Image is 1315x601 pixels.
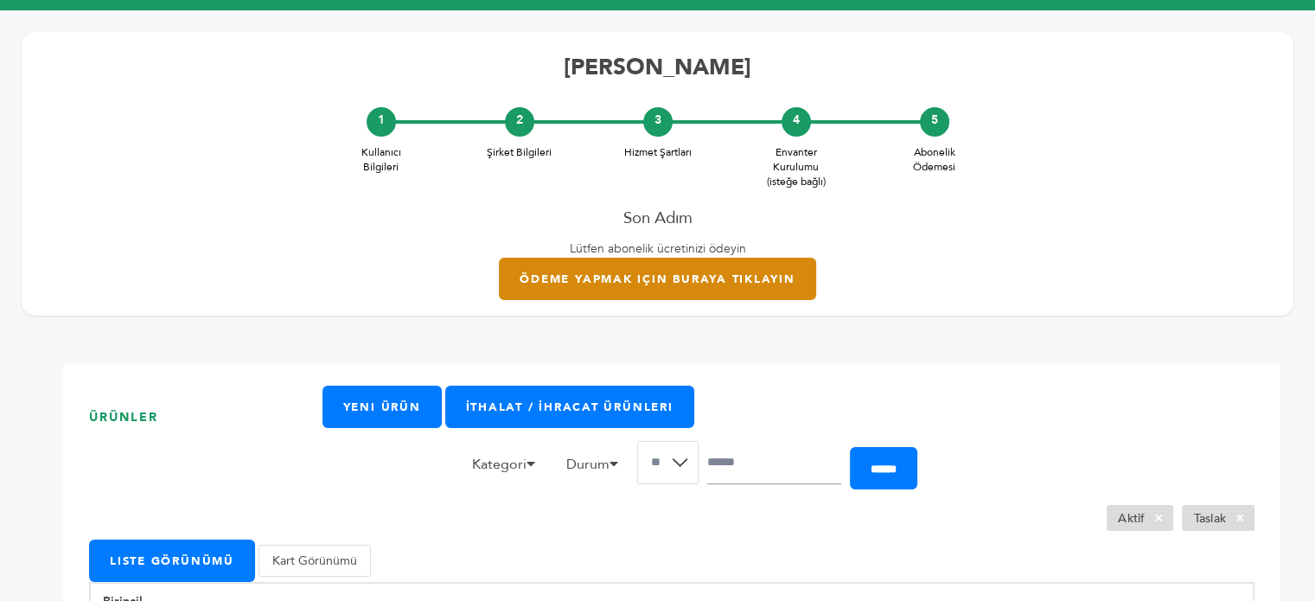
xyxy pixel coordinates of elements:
font: İthalat / İhracat Ürünleri [466,400,673,415]
a: İthalat / İhracat Ürünleri [445,386,694,428]
font: Ödeme yapmak için buraya tıklayın [520,272,795,287]
font: Hizmet Şartları [624,145,692,159]
font: × [1235,508,1245,527]
font: 4 [793,112,800,128]
font: Şirket Bilgileri [487,145,552,159]
font: Ürünler [89,409,158,425]
font: × [1154,508,1164,527]
font: Kullanıcı Bilgileri [361,145,401,174]
button: Liste Görünümü [89,540,255,582]
font: Envanter Kurulumu (isteğe bağlı) [767,145,826,189]
font: [PERSON_NAME] [564,52,751,83]
font: Lütfen abonelik ücretinizi ödeyin [570,240,746,257]
font: 3 [654,112,661,128]
a: Yeni Ürün [322,386,442,428]
button: Kart Görünümü [259,545,371,577]
font: Liste Görünümü [110,553,234,569]
font: Durum [566,455,610,474]
font: 5 [931,112,938,128]
font: Kart Görünümü [272,553,357,569]
font: Aktif [1118,510,1145,527]
input: Aramak [707,441,841,484]
font: Abonelik Ödemesi [913,145,955,174]
font: 1 [378,112,385,128]
font: Son Adım [623,207,693,229]
font: Kategori [472,455,527,474]
font: Taslak [1193,510,1226,527]
font: 2 [516,112,523,128]
font: Yeni Ürün [343,400,421,415]
a: Ödeme yapmak için buraya tıklayın [499,258,815,300]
